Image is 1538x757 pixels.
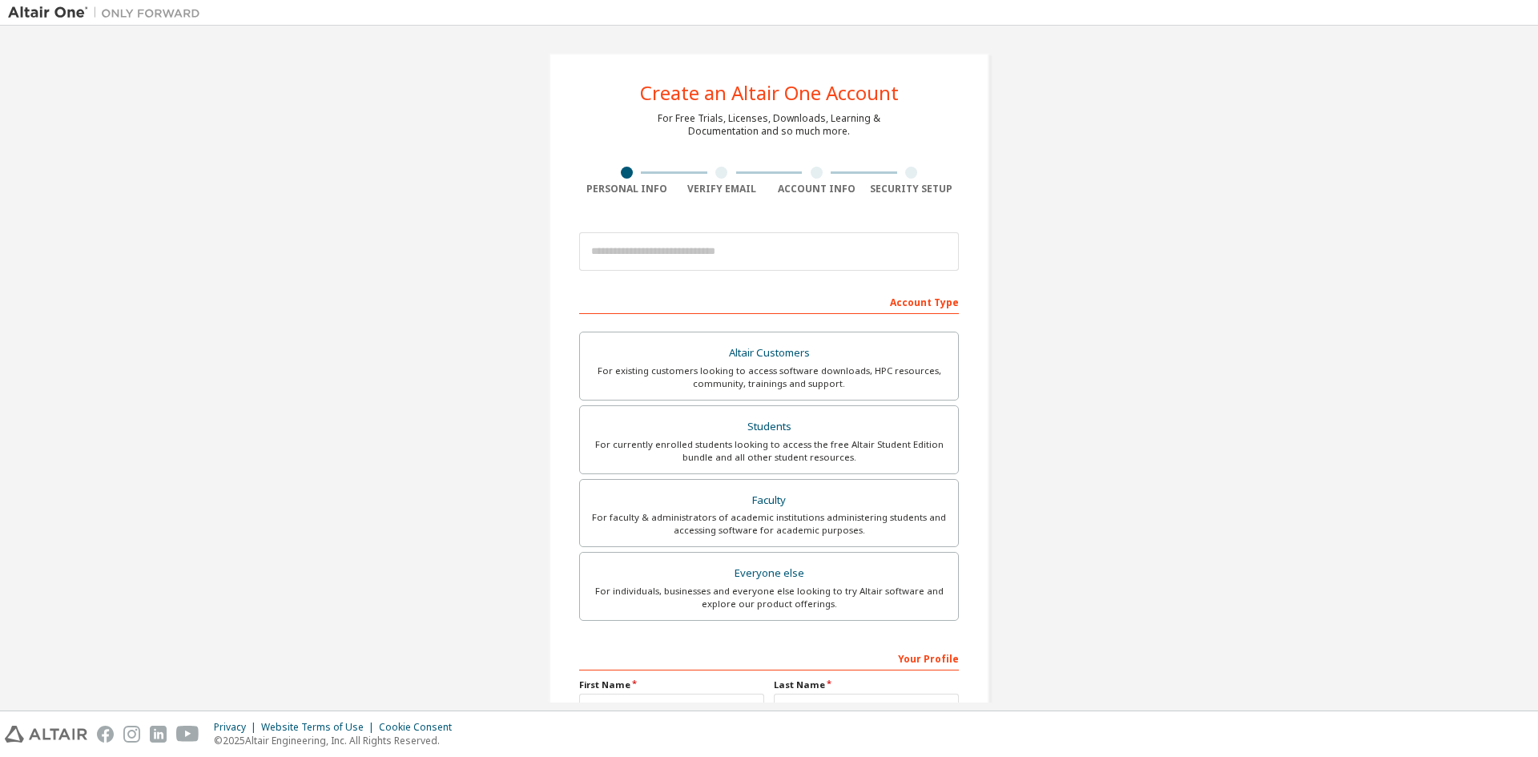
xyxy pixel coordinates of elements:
[774,678,959,691] label: Last Name
[579,645,959,670] div: Your Profile
[590,438,948,464] div: For currently enrolled students looking to access the free Altair Student Edition bundle and all ...
[579,678,764,691] label: First Name
[261,721,379,734] div: Website Terms of Use
[590,416,948,438] div: Students
[5,726,87,743] img: altair_logo.svg
[590,489,948,512] div: Faculty
[590,364,948,390] div: For existing customers looking to access software downloads, HPC resources, community, trainings ...
[214,721,261,734] div: Privacy
[640,83,899,103] div: Create an Altair One Account
[590,562,948,585] div: Everyone else
[176,726,199,743] img: youtube.svg
[769,183,864,195] div: Account Info
[579,183,674,195] div: Personal Info
[97,726,114,743] img: facebook.svg
[590,342,948,364] div: Altair Customers
[8,5,208,21] img: Altair One
[590,511,948,537] div: For faculty & administrators of academic institutions administering students and accessing softwa...
[214,734,461,747] p: © 2025 Altair Engineering, Inc. All Rights Reserved.
[579,288,959,314] div: Account Type
[864,183,960,195] div: Security Setup
[674,183,770,195] div: Verify Email
[590,585,948,610] div: For individuals, businesses and everyone else looking to try Altair software and explore our prod...
[150,726,167,743] img: linkedin.svg
[379,721,461,734] div: Cookie Consent
[658,112,880,138] div: For Free Trials, Licenses, Downloads, Learning & Documentation and so much more.
[123,726,140,743] img: instagram.svg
